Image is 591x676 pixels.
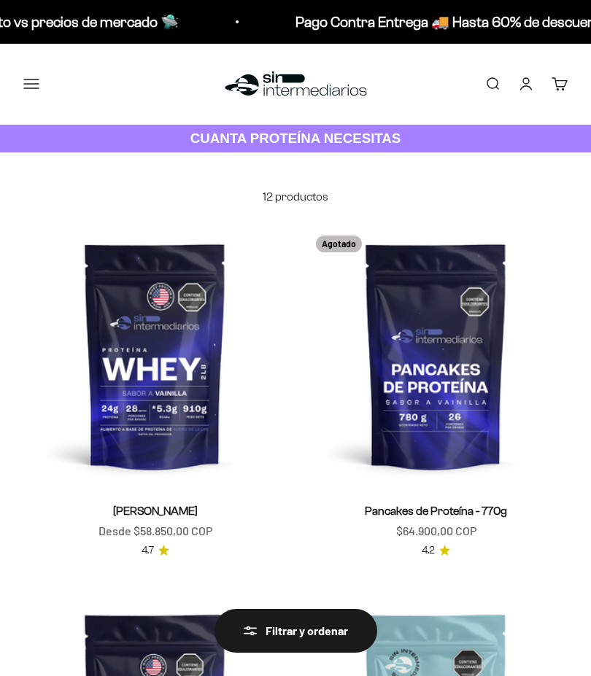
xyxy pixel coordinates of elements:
a: Pancakes de Proteína - 770g [365,505,507,517]
a: [PERSON_NAME] [113,505,198,517]
strong: CUANTA PROTEÍNA NECESITAS [190,131,401,146]
div: Filtrar y ordenar [244,621,348,640]
a: 4.74.7 de 5.0 estrellas [142,543,169,559]
span: 4.2 [422,543,435,559]
span: 4.7 [142,543,154,559]
sale-price: $64.900,00 COP [396,521,476,540]
sale-price: Desde $58.850,00 COP [98,521,212,540]
button: Filtrar y ordenar [215,609,377,653]
a: 4.24.2 de 5.0 estrellas [422,543,450,559]
img: Proteína Whey - Vainilla [23,224,287,487]
img: Pancakes de Proteína - 770g [304,224,568,487]
p: 12 productos [23,187,568,206]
